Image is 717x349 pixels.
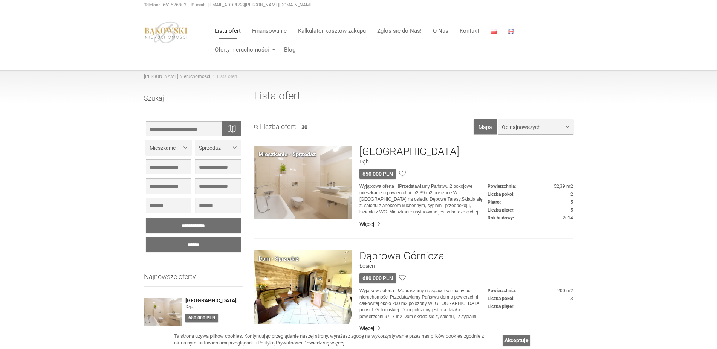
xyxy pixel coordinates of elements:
[359,146,459,158] a: [GEOGRAPHIC_DATA]
[359,288,488,320] p: Wyjątkowa oferta !!!Zapraszamy na spacer wirtualny po nieruchomości Przedstawiamy Państwu dom o p...
[185,303,243,310] figure: Dąb
[208,2,313,8] a: [EMAIL_ADDRESS][PERSON_NAME][DOMAIN_NAME]
[278,42,295,57] a: Blog
[185,298,243,303] a: [GEOGRAPHIC_DATA]
[488,199,501,206] dt: Piętro:
[359,220,573,228] a: Więcej
[254,146,352,219] img: Mieszkanie Sprzedaż Katowice Dąb Johna Baildona
[488,183,516,190] dt: Powierzchnia:
[359,262,573,270] figure: Łosień
[508,29,514,34] img: English
[488,207,573,213] dd: 5
[254,250,352,324] img: Dom Sprzedaż Dąbrowa Górnicza Łosień Gołonoska
[222,121,241,136] div: Wyszukaj na mapie
[209,42,278,57] a: Oferty nieruchomości
[488,191,514,198] dt: Liczba pokoi:
[144,21,188,43] img: logo
[359,158,573,165] figure: Dąb
[254,90,573,108] h1: Lista ofert
[144,2,160,8] strong: Telefon:
[292,23,371,38] a: Kalkulator kosztów zakupu
[150,144,182,152] span: Mieszkanie
[195,140,241,155] button: Sprzedaż
[359,250,444,262] a: Dąbrowa Górnicza
[488,183,573,190] dd: 52,39 m2
[359,273,396,283] div: 680 000 PLN
[371,23,427,38] a: Zgłoś się do Nas!
[254,123,297,131] h3: Liczba ofert:
[209,23,246,38] a: Lista ofert
[488,303,514,310] dt: Liczba pięter:
[488,303,573,310] dd: 1
[502,123,564,131] span: Od najnowszych
[454,23,485,38] a: Kontakt
[359,325,573,332] a: Więcej
[359,169,396,179] div: 650 000 PLN
[488,288,516,294] dt: Powierzchnia:
[185,314,218,322] div: 650 000 PLN
[246,23,292,38] a: Finansowanie
[174,333,499,347] div: Ta strona używa plików cookies. Kontynuując przeglądanie naszej strony, wyrażasz zgodę na wykorzy...
[474,119,497,134] button: Mapa
[163,2,187,8] a: 663526803
[488,215,514,221] dt: Rok budowy:
[488,207,514,213] dt: Liczba pięter:
[427,23,454,38] a: O Nas
[199,144,231,152] span: Sprzedaż
[488,199,573,206] dd: 5
[144,74,210,79] a: [PERSON_NAME] Nieruchomości
[258,255,299,263] div: Dom · Sprzedaż
[144,273,243,287] h3: Najnowsze oferty
[301,124,307,130] span: 30
[488,288,573,294] dd: 200 m2
[359,183,488,216] p: Wyjątkowa oferta !!!Przedstawiamy Państwu 2 pokojowe mieszkanie o powierzchni 52,39 m2 położone W...
[488,191,573,198] dd: 2
[488,296,514,302] dt: Liczba pokoi:
[488,296,573,302] dd: 3
[191,2,205,8] strong: E-mail:
[210,73,237,80] li: Lista ofert
[146,140,191,155] button: Mieszkanie
[303,340,344,346] a: Dowiedz się więcej
[503,335,530,346] a: Akceptuję
[498,119,573,134] button: Od najnowszych
[144,94,243,108] h3: Szukaj
[491,29,497,34] img: Polski
[488,215,573,221] dd: 2014
[258,151,316,158] div: Mieszkanie · Sprzedaż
